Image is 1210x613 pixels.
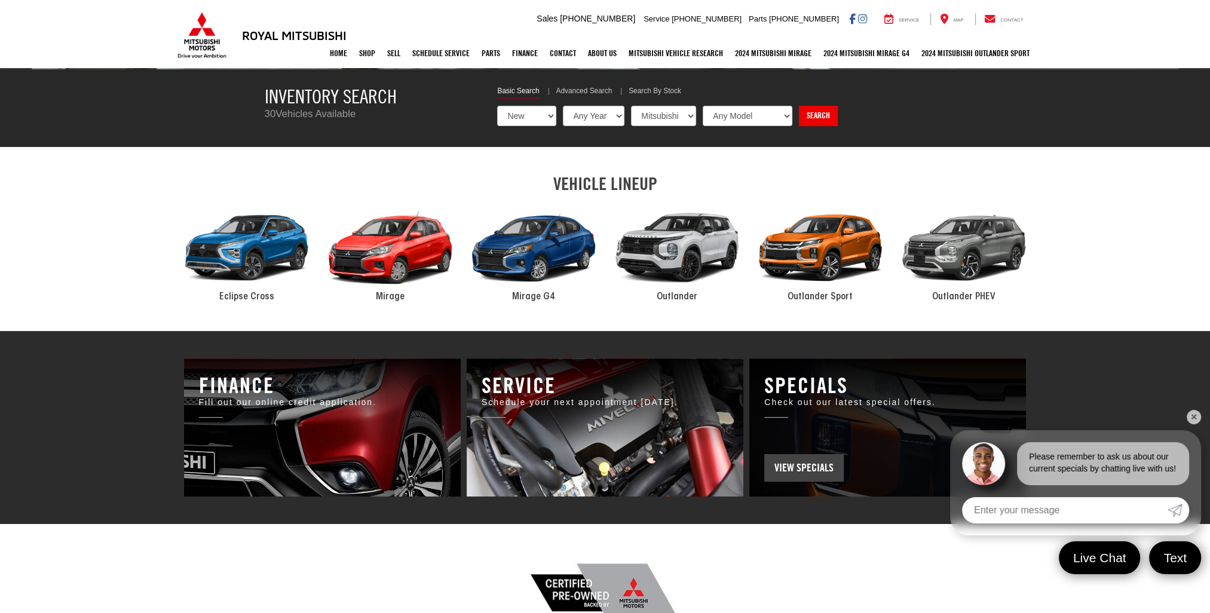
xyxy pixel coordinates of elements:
h3: Specials [764,373,1011,397]
a: Instagram: Click to visit our Instagram page [858,14,867,23]
a: Basic Search [497,86,539,99]
a: Royal Mitsubishi | Baton Rouge, LA Royal Mitsubishi | Baton Rouge, LA Royal Mitsubishi | Baton Ro... [467,358,743,497]
a: Search By Stock [629,86,681,98]
div: 2024 Mitsubishi Mirage [318,200,462,296]
span: [PHONE_NUMBER] [672,14,742,23]
span: Live Chat [1067,550,1132,566]
input: Enter your message [962,497,1168,523]
a: Search [799,106,838,126]
span: Contact [1000,17,1023,23]
p: Check out our latest special offers. [764,397,1011,409]
div: 2024 Mitsubishi Outlander [605,200,749,296]
a: Finance [506,38,544,68]
span: Outlander PHEV [932,292,995,302]
div: Please remember to ask us about our current specials by chatting live with us! [1017,442,1189,485]
span: Outlander [657,292,697,302]
a: Home [324,38,353,68]
h3: Royal Mitsubishi [242,29,347,42]
a: Map [930,13,972,25]
span: Eclipse Cross [219,292,274,302]
p: Vehicles Available [265,107,480,121]
span: Sales [537,14,557,23]
a: Royal Mitsubishi | Baton Rouge, LA Royal Mitsubishi | Baton Rouge, LA Royal Mitsubishi | Baton Ro... [749,358,1026,497]
img: Agent profile photo [962,442,1005,485]
a: 2024 Mitsubishi Outlander SPORT [915,38,1036,68]
span: Mirage G4 [512,292,555,302]
span: Mirage [376,292,405,302]
a: Advanced Search [556,86,612,98]
h3: Finance [199,373,446,397]
a: Submit [1168,497,1189,523]
div: 2024 Mitsubishi Outlander Sport [749,200,892,296]
h3: Service [482,373,728,397]
span: View Specials [764,454,844,482]
a: About Us [582,38,623,68]
select: Choose Model from the dropdown [703,106,792,126]
span: Parts [749,14,767,23]
div: 2024 Mitsubishi Outlander PHEV [892,200,1036,296]
select: Choose Year from the dropdown [563,106,624,126]
a: Schedule Service: Opens in a new tab [406,38,476,68]
a: 2024 Mitsubishi Mirage [729,38,817,68]
span: 30 [265,108,276,119]
a: 2024 Mitsubishi Outlander PHEV Outlander PHEV [892,200,1036,304]
h3: Inventory Search [265,86,480,107]
a: 2024 Mitsubishi Mirage Mirage [318,200,462,304]
p: Fill out our online credit application. [199,397,446,409]
a: 2024 Mitsubishi Mirage G4 [817,38,915,68]
span: Service [899,17,920,23]
span: Map [953,17,963,23]
a: Mitsubishi Vehicle Research [623,38,729,68]
select: Choose Vehicle Condition from the dropdown [497,106,556,126]
span: Service [644,14,669,23]
a: 2024 Mitsubishi Mirage G4 Mirage G4 [462,200,605,304]
a: Live Chat [1059,541,1141,574]
select: Choose Make from the dropdown [631,106,696,126]
a: 2024 Mitsubishi Outlander Sport Outlander Sport [749,200,892,304]
a: Contact [544,38,582,68]
div: 2024 Mitsubishi Mirage G4 [462,200,605,296]
img: Mitsubishi [175,12,229,59]
a: 2024 Mitsubishi Eclipse Cross Eclipse Cross [175,200,318,304]
a: 2024 Mitsubishi Outlander Outlander [605,200,749,304]
a: Parts: Opens in a new tab [476,38,506,68]
a: Text [1149,541,1201,574]
span: [PHONE_NUMBER] [560,14,635,23]
p: Schedule your next appointment [DATE]. [482,397,728,409]
span: [PHONE_NUMBER] [769,14,839,23]
a: Contact [975,13,1033,25]
div: 2024 Mitsubishi Eclipse Cross [175,200,318,296]
span: Text [1157,550,1193,566]
h2: VEHICLE LINEUP [175,174,1036,194]
a: Royal Mitsubishi | Baton Rouge, LA Royal Mitsubishi | Baton Rouge, LA Royal Mitsubishi | Baton Ro... [184,358,461,497]
span: Outlander Sport [788,292,853,302]
a: Shop [353,38,381,68]
a: Service [875,13,929,25]
a: Sell [381,38,406,68]
a: Facebook: Click to visit our Facebook page [849,14,856,23]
